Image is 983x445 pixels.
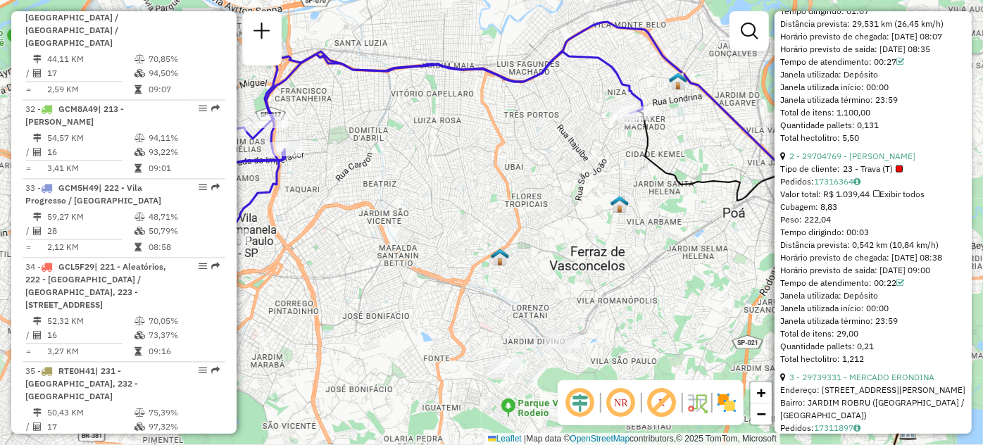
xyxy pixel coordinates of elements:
td: 44,11 KM [46,53,134,67]
span: Exibir rótulo [645,386,679,420]
div: Total hectolitro: 1,212 [780,353,966,365]
i: % de utilização do peso [134,318,145,326]
i: % de utilização do peso [134,409,145,418]
a: Zoom out [751,403,772,425]
div: Janela utilizada: Depósito [780,68,966,81]
td: / [25,329,32,343]
div: Horário previsto de saída: [DATE] 08:35 [780,43,966,56]
em: Opções [199,367,207,375]
div: Tempo dirigindo: 00:03 [780,226,966,239]
td: 16 [46,146,134,160]
span: Cubagem: 8,83 [780,201,837,212]
div: Map data © contributors,© 2025 TomTom, Microsoft [484,433,780,445]
div: Horário previsto de chegada: [DATE] 08:38 [780,251,966,264]
i: % de utilização da cubagem [134,149,145,157]
td: 2,59 KM [46,83,134,97]
td: 52,32 KM [46,315,134,329]
td: 08:58 [148,241,219,255]
i: Total de Atividades [33,423,42,432]
td: 16 [46,329,134,343]
td: 2,12 KM [46,241,134,255]
div: Horário previsto de chegada: [DATE] 08:07 [780,30,966,43]
div: Total hectolitro: 5,50 [780,132,966,144]
span: RTE0H41 [58,366,95,377]
i: Tempo total em rota [134,165,142,173]
i: % de utilização da cubagem [134,70,145,78]
td: 93,22% [148,146,219,160]
td: 50,43 KM [46,406,134,420]
td: 17 [46,420,134,434]
a: Com service time [896,56,904,67]
a: Com service time [896,277,904,288]
td: 50,79% [148,225,219,239]
i: Total de Atividades [33,227,42,236]
td: 70,05% [148,315,219,329]
div: Bairro: JARDIM ROBRU ([GEOGRAPHIC_DATA] / [GEOGRAPHIC_DATA]) [780,396,966,422]
i: Total de Atividades [33,70,42,78]
span: | 231 - [GEOGRAPHIC_DATA], 232 - [GEOGRAPHIC_DATA] [25,366,138,402]
a: Leaflet [488,434,522,444]
img: Exibir/Ocultar setores [715,391,738,414]
div: Janela utilizada: Depósito [780,289,966,302]
a: Exibir filtros [735,17,763,45]
a: 17316364 [814,176,860,187]
td: 73,37% [148,329,219,343]
td: / [25,146,32,160]
span: GCM8A49 [58,104,98,115]
span: 23 - Trava (T) [843,163,903,175]
td: 09:07 [148,83,219,97]
td: 59,27 KM [46,211,134,225]
img: DS Teste [491,248,509,266]
div: Total de itens: 1.100,00 [780,106,966,119]
div: Janela utilizada término: 23:59 [780,315,966,327]
div: Distância prevista: 29,531 km (26,45 km/h) [780,18,966,30]
i: % de utilização do peso [134,213,145,222]
em: Rota exportada [211,184,220,192]
span: − [757,405,766,422]
span: | [524,434,526,444]
em: Opções [199,105,207,113]
td: 28 [46,225,134,239]
i: Distância Total [33,409,42,418]
i: Total de Atividades [33,332,42,340]
span: GCM5H49 [58,183,99,194]
div: Atividade não roteirizada - ANTONILDO DE QUEIROZ [491,359,527,373]
div: Endereço: [STREET_ADDRESS][PERSON_NAME] [780,384,966,396]
td: 09:01 [148,162,219,176]
i: % de utilização da cubagem [134,423,145,432]
div: Tempo dirigindo: 01:07 [780,5,966,18]
i: % de utilização da cubagem [134,227,145,236]
i: Distância Total [33,56,42,64]
div: Distância prevista: 0,542 km (10,84 km/h) [780,239,966,251]
span: 34 - [25,262,166,311]
div: Atividade não roteirizada - JOSE ROBERTO DE SOUZ [546,334,581,348]
div: Janela utilizada início: 00:00 [780,81,966,94]
td: 75,39% [148,406,219,420]
i: Tempo total em rota [134,348,142,356]
span: Ocultar deslocamento [563,386,597,420]
td: 3,41 KM [46,162,134,176]
span: Peso: 222,04 [780,214,831,225]
span: | 222 - Vila Progresso / [GEOGRAPHIC_DATA] [25,183,161,206]
span: 35 - [25,366,138,402]
td: 3,27 KM [46,345,134,359]
em: Opções [199,263,207,271]
i: Tempo total em rota [134,86,142,94]
i: Observações [853,424,860,432]
i: Tempo total em rota [134,244,142,252]
div: Janela utilizada término: 23:59 [780,94,966,106]
a: 3 - 29739331 - MERCADO ERONDINA [789,372,934,382]
i: Total de Atividades [33,149,42,157]
a: 17311897 [814,422,860,433]
a: Zoom in [751,382,772,403]
td: 94,11% [148,132,219,146]
td: 09:16 [148,345,219,359]
td: = [25,83,32,97]
td: / [25,420,32,434]
i: % de utilização do peso [134,56,145,64]
span: | 213 - [PERSON_NAME] [25,104,124,127]
div: Pedidos: [780,175,966,188]
td: 70,85% [148,53,219,67]
a: Nova sessão e pesquisa [248,17,276,49]
i: Observações [853,177,860,186]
